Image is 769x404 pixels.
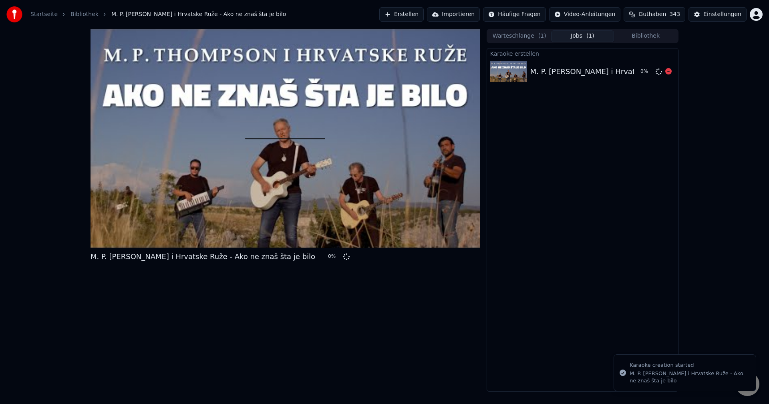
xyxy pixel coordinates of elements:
button: Jobs [551,30,614,42]
span: 343 [669,10,680,18]
a: Bibliothek [70,10,99,18]
div: M. P. [PERSON_NAME] i Hrvatske Ruže - Ako ne znaš šta je bilo [630,370,749,384]
nav: breadcrumb [30,10,286,18]
button: Importieren [427,7,480,22]
span: ( 1 ) [586,32,594,40]
button: Bibliothek [614,30,677,42]
div: Karaoke creation started [630,361,749,369]
button: Guthaben343 [624,7,685,22]
a: Startseite [30,10,58,18]
div: Einstellungen [703,10,741,18]
span: Guthaben [638,10,666,18]
button: Häufige Fragen [483,7,546,22]
div: Karaoke erstellen [487,48,678,58]
div: 0 % [640,68,652,75]
span: ( 1 ) [538,32,546,40]
img: youka [6,6,22,22]
button: Video-Anleitungen [549,7,621,22]
button: Warteschlange [488,30,551,42]
div: 0 % [328,253,340,260]
span: M. P. [PERSON_NAME] i Hrvatske Ruže - Ako ne znaš šta je bilo [111,10,286,18]
button: Erstellen [379,7,424,22]
div: M. P. [PERSON_NAME] i Hrvatske Ruže - Ako ne znaš šta je bilo [530,66,755,77]
div: M. P. [PERSON_NAME] i Hrvatske Ruže - Ako ne znaš šta je bilo [91,251,315,262]
button: Einstellungen [688,7,747,22]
